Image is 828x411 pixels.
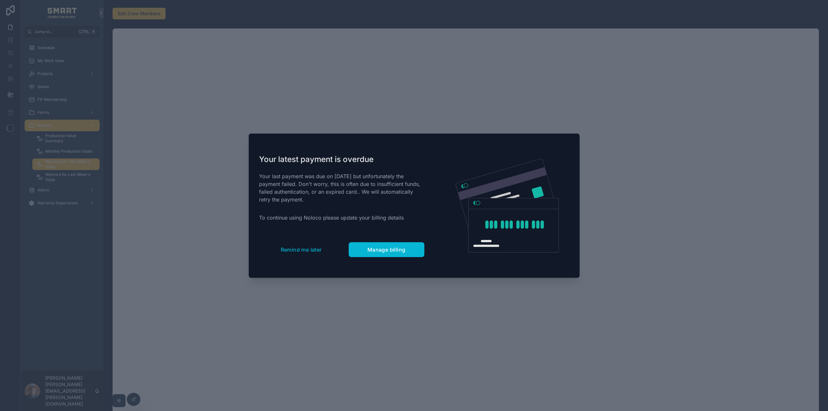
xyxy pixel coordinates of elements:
[259,242,343,257] button: Remind me later
[259,214,424,222] p: To continue using Noloco please update your billing details
[455,158,559,253] img: Credit card illustration
[349,242,424,257] button: Manage billing
[367,246,406,253] span: Manage billing
[259,154,424,165] h1: Your latest payment is overdue
[259,172,424,203] p: Your last payment was due on [DATE] but unfortunately the payment failed. Don't worry, this is of...
[281,246,322,253] span: Remind me later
